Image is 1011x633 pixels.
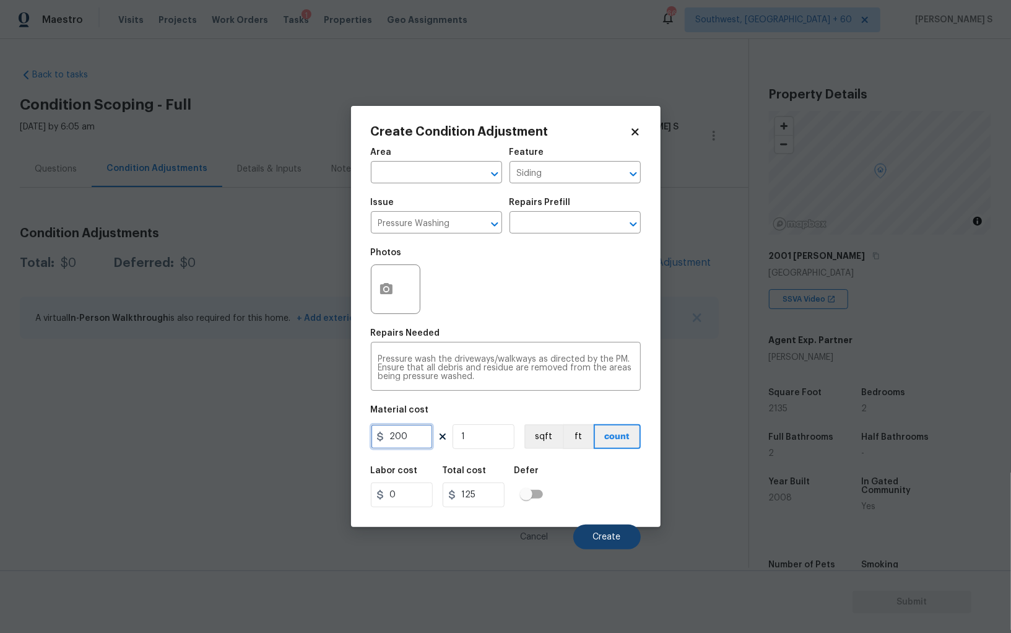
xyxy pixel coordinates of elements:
button: count [594,424,641,449]
span: Create [593,533,621,542]
h5: Repairs Needed [371,329,440,338]
h5: Labor cost [371,466,418,475]
button: sqft [524,424,563,449]
button: Cancel [501,525,568,549]
h5: Area [371,148,392,157]
h2: Create Condition Adjustment [371,126,630,138]
h5: Material cost [371,406,429,414]
button: Open [486,216,503,233]
h5: Total cost [443,466,487,475]
button: Create [573,525,641,549]
span: Cancel [521,533,549,542]
h5: Defer [514,466,539,475]
button: ft [563,424,594,449]
h5: Repairs Prefill [510,198,571,207]
button: Open [486,165,503,183]
button: Open [625,216,642,233]
textarea: Pressure wash the driveways/walkways as directed by the PM. Ensure that all debris and residue ar... [378,355,633,381]
h5: Issue [371,198,394,207]
h5: Photos [371,248,402,257]
button: Open [625,165,642,183]
h5: Feature [510,148,544,157]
